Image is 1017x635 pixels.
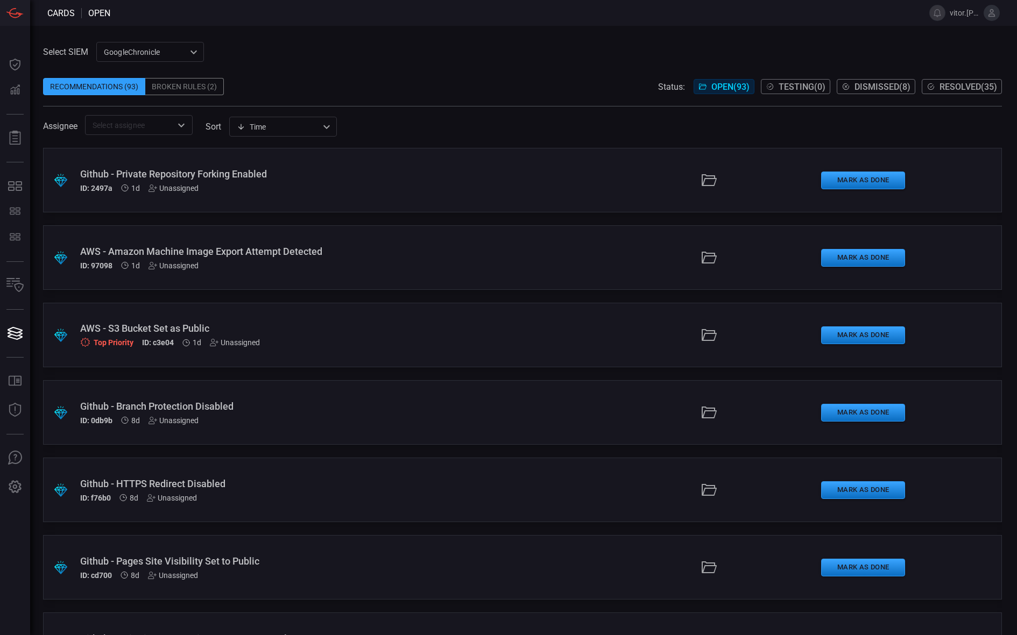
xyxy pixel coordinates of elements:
div: Time [237,122,320,132]
button: Detections [2,77,28,103]
button: Cards [2,320,28,346]
span: vitor.[PERSON_NAME] [950,9,979,17]
h5: ID: cd700 [80,571,112,580]
button: Testing(0) [761,79,830,94]
span: Sep 16, 2025 1:00 AM [131,184,140,192]
button: Reports [2,125,28,151]
span: Status: [658,82,685,92]
span: Testing ( 0 ) [779,82,825,92]
button: Mark as Done [821,249,905,267]
div: Broken Rules (2) [145,78,224,95]
button: Dashboard [2,52,28,77]
span: Dismissed ( 8 ) [854,82,910,92]
span: Resolved ( 35 ) [940,82,997,92]
span: Sep 09, 2025 1:38 AM [130,494,138,502]
button: CHRONICLE RULE-SET [2,225,28,251]
button: Threat Intelligence [2,397,28,423]
button: Mark as Done [821,172,905,189]
div: Github - Pages Site Visibility Set to Public [80,555,413,567]
span: Sep 09, 2025 1:38 AM [131,416,140,425]
button: Dismissed(8) [837,79,915,94]
h5: ID: 97098 [80,261,112,270]
button: Rule Catalog [2,368,28,394]
div: Github - Private Repository Forking Enabled [80,168,413,180]
span: Open ( 93 ) [711,82,750,92]
div: Unassigned [147,494,197,502]
h5: ID: 2497a [80,184,112,192]
button: POTENTIAL COVERAGE [2,199,28,225]
span: Sep 16, 2025 1:00 AM [193,338,201,347]
div: Top Priority [80,337,133,347]
div: AWS - S3 Bucket Set as Public [80,323,413,334]
button: Ask Us A Question [2,445,28,471]
button: Inventory [2,273,28,298]
div: Unassigned [149,184,199,192]
div: Unassigned [210,338,260,347]
span: Cards [47,8,75,18]
p: GoogleChronicle [104,47,187,58]
div: AWS - Amazon Machine Image Export Attempt Detected [80,246,413,257]
div: Unassigned [148,571,198,580]
div: Github - Branch Protection Disabled [80,401,413,412]
button: Mark as Done [821,481,905,499]
label: sort [206,122,221,132]
div: Unassigned [149,416,199,425]
div: Github - HTTPS Redirect Disabled [80,478,413,489]
label: Select SIEM [43,47,88,57]
button: MITRE - Detection Posture [2,173,28,199]
button: Mark as Done [821,404,905,422]
span: Sep 16, 2025 1:00 AM [131,261,140,270]
button: Open(93) [694,79,754,94]
input: Select assignee [88,118,172,132]
div: Unassigned [149,261,199,270]
h5: ID: f76b0 [80,494,111,502]
h5: ID: 0db9b [80,416,112,425]
h5: ID: c3e04 [142,338,174,347]
button: Mark as Done [821,559,905,576]
button: Resolved(35) [922,79,1002,94]
button: Open [174,118,189,133]
button: Mark as Done [821,326,905,344]
span: Assignee [43,121,77,131]
span: open [88,8,110,18]
button: Preferences [2,474,28,500]
span: Sep 09, 2025 1:37 AM [131,571,139,580]
div: Recommendations (93) [43,78,145,95]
